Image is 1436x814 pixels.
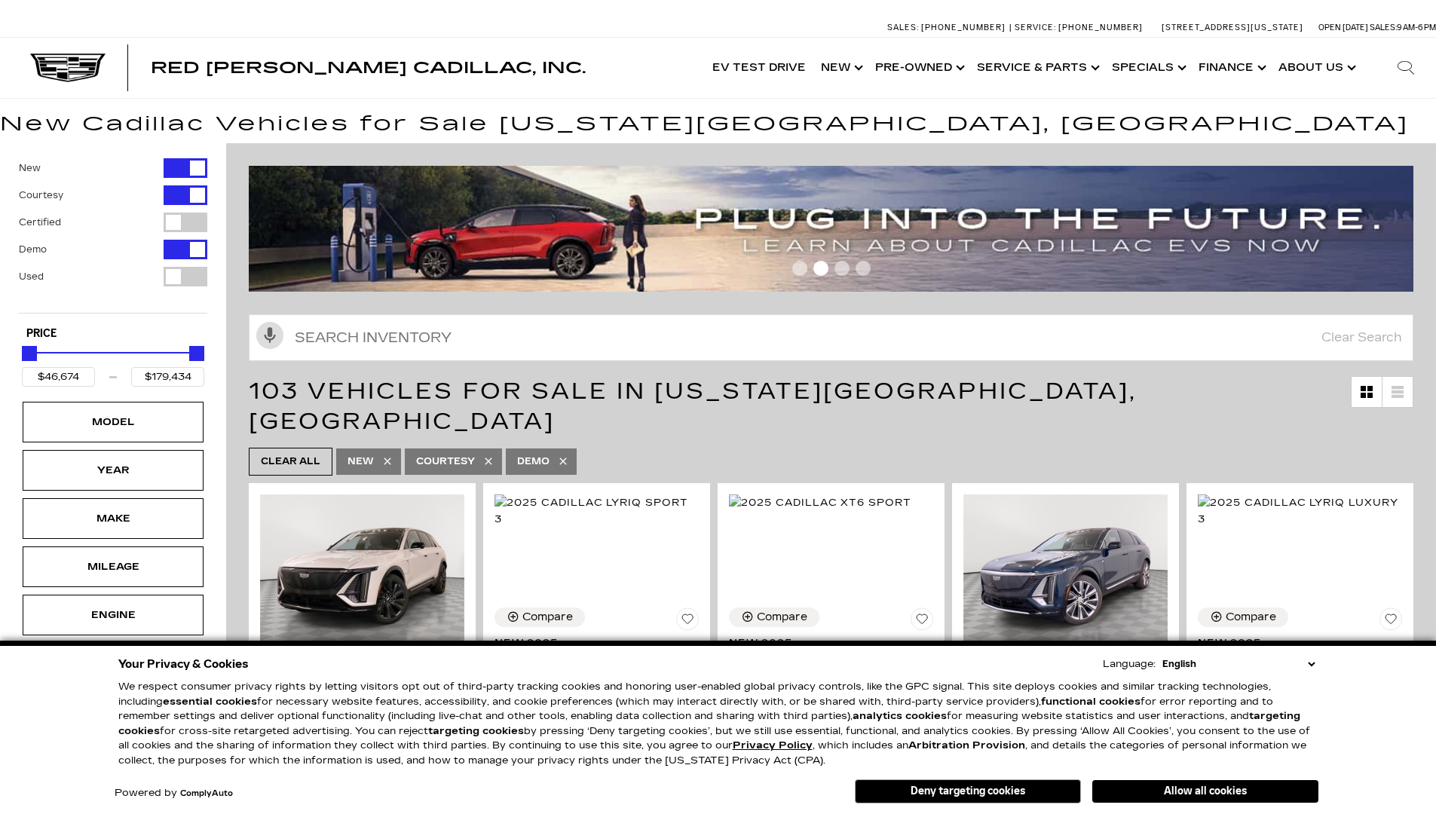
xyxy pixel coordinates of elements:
[118,710,1300,737] strong: targeting cookies
[75,462,151,479] div: Year
[1318,23,1368,32] span: Open [DATE]
[729,636,933,666] a: New 2025Cadillac XT6 Sport
[856,261,871,276] span: Go to slide 4
[1397,23,1436,32] span: 9 AM-6 PM
[1159,656,1318,672] select: Language Select
[1009,23,1147,32] a: Service: [PHONE_NUMBER]
[22,346,37,361] div: Minimum Price
[1058,23,1143,32] span: [PHONE_NUMBER]
[887,23,919,32] span: Sales:
[151,59,586,77] span: Red [PERSON_NAME] Cadillac, Inc.
[23,546,204,587] div: MileageMileage
[256,322,283,349] svg: Click to toggle on voice search
[494,607,585,627] button: Compare Vehicle
[23,402,204,442] div: ModelModel
[1379,607,1402,636] button: Save Vehicle
[1041,696,1141,708] strong: functional cookies
[163,696,257,708] strong: essential cookies
[19,158,207,313] div: Filter by Vehicle Type
[416,452,475,471] span: Courtesy
[517,452,550,471] span: Demo
[189,346,204,361] div: Maximum Price
[30,54,106,82] img: Cadillac Dark Logo with Cadillac White Text
[676,607,699,636] button: Save Vehicle
[1370,23,1397,32] span: Sales:
[729,636,922,651] span: New 2025
[494,636,687,651] span: New 2025
[921,23,1006,32] span: [PHONE_NUMBER]
[1226,610,1276,624] div: Compare
[792,261,807,276] span: Go to slide 1
[261,452,320,471] span: Clear All
[757,610,807,624] div: Compare
[428,725,524,737] strong: targeting cookies
[75,558,151,575] div: Mileage
[705,38,813,98] a: EV Test Drive
[729,494,911,511] img: 2025 Cadillac XT6 Sport
[249,314,1413,361] input: Search Inventory
[131,367,204,387] input: Maximum
[22,341,204,387] div: Price
[494,636,699,666] a: New 2025Cadillac LYRIQ Sport 3
[868,38,969,98] a: Pre-Owned
[729,607,819,627] button: Compare Vehicle
[26,327,200,341] h5: Price
[1198,494,1402,528] img: 2025 Cadillac LYRIQ Luxury 3
[1103,659,1156,669] div: Language:
[23,595,204,635] div: EngineEngine
[23,498,204,539] div: MakeMake
[834,261,850,276] span: Go to slide 3
[855,779,1081,803] button: Deny targeting cookies
[249,166,1425,292] img: ev-blog-post-banners4
[180,789,233,798] a: ComplyAuto
[1191,38,1271,98] a: Finance
[1376,38,1436,98] div: Search
[22,367,95,387] input: Minimum
[19,188,63,203] label: Courtesy
[75,510,151,527] div: Make
[118,680,1318,768] p: We respect consumer privacy rights by letting visitors opt out of third-party tracking cookies an...
[115,788,233,798] div: Powered by
[23,450,204,491] div: YearYear
[963,494,1168,647] img: 2025 Cadillac LYRIQ Luxury 3
[1015,23,1056,32] span: Service:
[908,739,1025,751] strong: Arbitration Provision
[348,452,374,471] span: New
[19,269,44,284] label: Used
[813,38,868,98] a: New
[1198,607,1288,627] button: Compare Vehicle
[19,242,47,257] label: Demo
[813,261,828,276] span: Go to slide 2
[733,739,813,751] u: Privacy Policy
[522,610,573,624] div: Compare
[1092,780,1318,803] button: Allow all cookies
[151,60,586,75] a: Red [PERSON_NAME] Cadillac, Inc.
[853,710,947,722] strong: analytics cookies
[494,494,699,528] img: 2025 Cadillac LYRIQ Sport 3
[118,653,249,675] span: Your Privacy & Cookies
[19,161,41,176] label: New
[75,414,151,430] div: Model
[19,215,61,230] label: Certified
[1162,23,1303,32] a: [STREET_ADDRESS][US_STATE]
[1198,636,1391,651] span: New 2025
[1104,38,1191,98] a: Specials
[249,378,1137,435] span: 103 Vehicles for Sale in [US_STATE][GEOGRAPHIC_DATA], [GEOGRAPHIC_DATA]
[911,607,933,636] button: Save Vehicle
[1271,38,1361,98] a: About Us
[969,38,1104,98] a: Service & Parts
[1198,636,1402,666] a: New 2025Cadillac LYRIQ Luxury 3
[1352,377,1382,407] a: Grid View
[75,607,151,623] div: Engine
[260,494,464,647] img: 2025 Cadillac LYRIQ Sport 3
[887,23,1009,32] a: Sales: [PHONE_NUMBER]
